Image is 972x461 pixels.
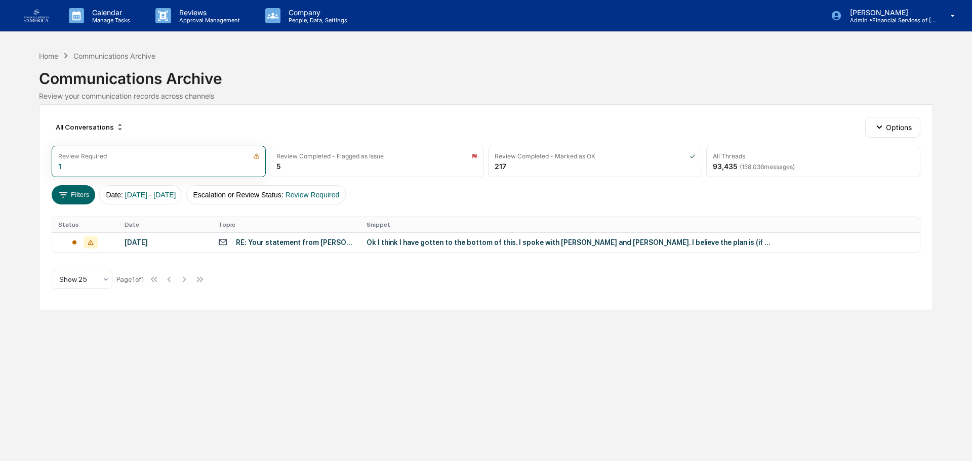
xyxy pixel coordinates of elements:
div: 1 [58,162,61,171]
p: Company [280,8,352,17]
div: Review Completed - Flagged as Issue [276,152,384,160]
div: Review your communication records across channels [39,92,933,100]
div: [DATE] [125,238,206,246]
p: Admin • Financial Services of [GEOGRAPHIC_DATA] [842,17,936,24]
div: 5 [276,162,281,171]
p: Approval Management [171,17,245,24]
th: Status [52,217,118,232]
p: Calendar [84,8,135,17]
div: Communications Archive [73,52,155,60]
div: RE: Your statement from [PERSON_NAME] CPAs & Advisors LLP [236,238,354,246]
th: Topic [212,217,360,232]
div: Home [39,52,58,60]
div: All Conversations [52,119,128,135]
div: 93,435 [713,162,795,171]
span: Review Required [286,191,340,199]
th: Snippet [360,217,920,232]
div: Communications Archive [39,61,933,88]
div: Review Completed - Marked as OK [495,152,595,160]
p: Reviews [171,8,245,17]
button: Escalation or Review Status:Review Required [186,185,346,204]
p: Manage Tasks [84,17,135,24]
div: Page 1 of 1 [116,275,144,283]
span: [DATE] - [DATE] [125,191,176,199]
img: icon [253,153,260,159]
div: 217 [495,162,506,171]
img: icon [690,153,696,159]
p: [PERSON_NAME] [842,8,936,17]
img: logo [24,9,49,22]
th: Date [118,217,212,232]
button: Filters [52,185,96,204]
p: People, Data, Settings [280,17,352,24]
div: Review Required [58,152,107,160]
button: Date:[DATE] - [DATE] [99,185,182,204]
iframe: Open customer support [940,428,967,455]
span: ( 158,036 messages) [740,163,795,171]
div: All Threads [713,152,745,160]
div: Ok I think I have gotten to the bottom of this. I spoke with [PERSON_NAME] and [PERSON_NAME]. I b... [367,238,772,246]
button: Options [865,117,920,137]
img: icon [471,153,477,159]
